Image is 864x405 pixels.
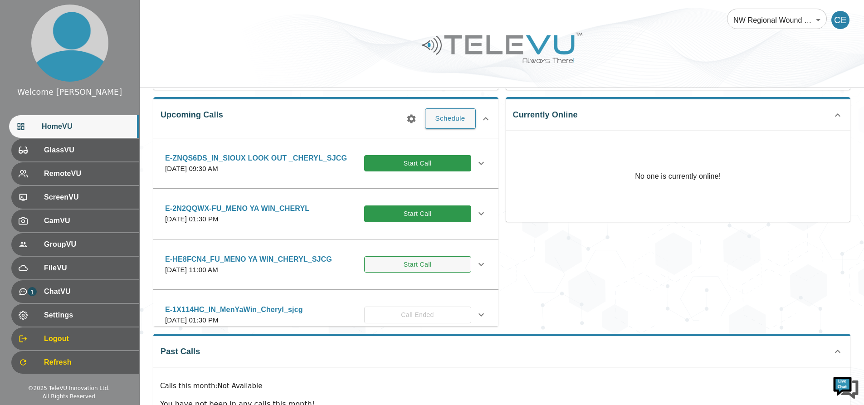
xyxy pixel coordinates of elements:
[11,351,139,374] div: Refresh
[5,248,173,279] textarea: Type your message and hit 'Enter'
[44,263,132,273] span: FileVU
[44,239,132,250] span: GroupVU
[158,198,494,230] div: E-2N2QQWX-FU_MENO YA WIN_CHERYL[DATE] 01:30 PMStart Call
[165,214,309,224] p: [DATE] 01:30 PM
[165,265,332,275] p: [DATE] 11:00 AM
[831,11,849,29] div: CE
[11,210,139,232] div: CamVU
[165,164,347,174] p: [DATE] 09:30 AM
[165,254,332,265] p: E-HE8FCN4_FU_MENO YA WIN_CHERYL_SJCG
[11,186,139,209] div: ScreenVU
[11,233,139,256] div: GroupVU
[53,114,125,206] span: We're online!
[158,249,494,281] div: E-HE8FCN4_FU_MENO YA WIN_CHERYL_SJCG[DATE] 11:00 AMStart Call
[160,381,844,391] p: Calls this month : Not Available
[44,192,132,203] span: ScreenVU
[44,145,132,156] span: GlassVU
[158,147,494,180] div: E-ZNQS6DS_IN_SIOUX LOOK OUT _CHERYL_SJCG[DATE] 09:30 AMStart Call
[28,287,37,296] p: 1
[44,333,132,344] span: Logout
[17,86,122,98] div: Welcome [PERSON_NAME]
[11,280,139,303] div: 1ChatVU
[44,310,132,321] span: Settings
[420,29,584,67] img: Logo
[165,315,303,326] p: [DATE] 01:30 PM
[44,168,132,179] span: RemoteVU
[158,299,494,331] div: E-1X114HC_IN_MenYaWin_Cheryl_sjcg[DATE] 01:30 PMCall Ended
[11,162,139,185] div: RemoteVU
[44,286,132,297] span: ChatVU
[15,42,38,65] img: d_736959983_company_1615157101543_736959983
[149,5,171,26] div: Minimize live chat window
[11,257,139,279] div: FileVU
[832,373,859,400] img: Chat Widget
[529,89,804,99] p: 4a19de6c-1be9-4fb6-bfc2-bcf2f93a80ae.png
[11,304,139,327] div: Settings
[47,48,152,59] div: Chat with us now
[42,121,132,132] span: HomeVU
[425,108,476,128] button: Schedule
[44,215,132,226] span: CamVU
[31,5,108,82] img: profile.png
[364,256,471,273] button: Start Call
[635,131,721,222] p: No one is currently online!
[165,203,309,214] p: E-2N2QQWX-FU_MENO YA WIN_CHERYL
[44,357,132,368] span: Refresh
[11,327,139,350] div: Logout
[11,139,139,161] div: GlassVU
[165,304,303,315] p: E-1X114HC_IN_MenYaWin_Cheryl_sjcg
[727,7,827,33] div: NW Regional Wound Care
[165,153,347,164] p: E-ZNQS6DS_IN_SIOUX LOOK OUT _CHERYL_SJCG
[9,115,139,138] div: HomeVU
[364,155,471,172] button: Start Call
[364,205,471,222] button: Start Call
